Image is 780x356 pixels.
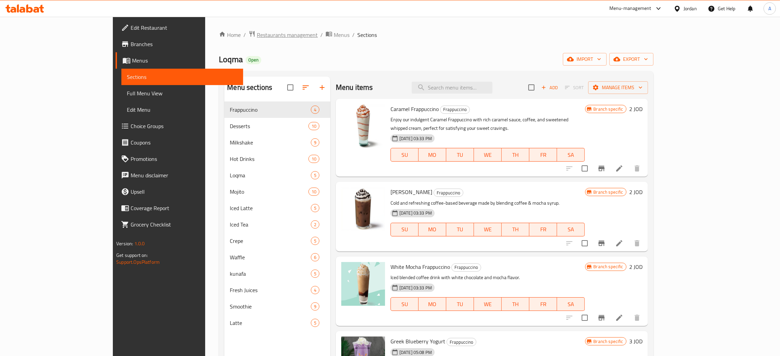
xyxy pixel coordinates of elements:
[314,79,330,96] button: Add section
[532,299,554,309] span: FR
[504,150,527,160] span: TH
[131,171,238,179] span: Menu disclaimer
[116,19,243,36] a: Edit Restaurant
[224,249,330,265] div: Waffle6
[230,237,310,245] span: Crepe
[629,235,645,251] button: delete
[336,82,373,93] h2: Menu items
[391,148,419,162] button: SU
[539,82,560,93] span: Add item
[121,85,243,101] a: Full Menu View
[309,189,319,195] span: 10
[446,148,474,162] button: TU
[568,55,601,64] span: import
[447,338,476,346] span: Frappuccino
[529,297,557,311] button: FR
[311,139,319,146] span: 9
[131,155,238,163] span: Promotions
[224,151,330,167] div: Hot Drinks10
[391,336,445,346] span: Greek Blueberry Yogurt
[449,224,471,234] span: TU
[311,254,319,261] span: 6
[591,338,626,345] span: Branch specific
[230,155,308,163] span: Hot Drinks
[311,220,319,229] div: items
[298,79,314,96] span: Sort sections
[311,237,319,245] div: items
[311,303,319,310] span: 9
[434,189,463,197] div: Frappuccino
[421,299,444,309] span: MO
[131,138,238,147] span: Coupons
[224,101,330,118] div: Frappuccino4
[502,148,529,162] button: TH
[397,285,435,291] span: [DATE] 03:33 PM
[391,262,450,272] span: White Mocha Frappuccino
[504,224,527,234] span: TH
[309,156,319,162] span: 10
[421,150,444,160] span: MO
[394,150,416,160] span: SU
[629,160,645,177] button: delete
[504,299,527,309] span: TH
[615,55,648,64] span: export
[397,349,435,356] span: [DATE] 05:08 PM
[230,188,308,196] span: Mojito
[334,31,349,39] span: Menus
[227,82,272,93] h2: Menu sections
[474,223,502,236] button: WE
[474,148,502,162] button: WE
[609,4,651,13] div: Menu-management
[311,271,319,277] span: 5
[440,106,470,113] span: Frappuccino
[477,299,499,309] span: WE
[419,148,446,162] button: MO
[308,155,319,163] div: items
[116,258,160,266] a: Support.OpsPlatform
[230,270,310,278] span: kunafa
[391,223,419,236] button: SU
[539,82,560,93] button: Add
[224,298,330,315] div: Smoothie9
[557,297,585,311] button: SA
[560,150,582,160] span: SA
[578,161,592,176] span: Select to update
[249,30,318,39] a: Restaurants management
[311,205,319,211] span: 5
[230,302,310,311] span: Smoothie
[311,286,319,294] div: items
[127,89,238,97] span: Full Menu View
[560,299,582,309] span: SA
[121,101,243,118] a: Edit Menu
[224,315,330,331] div: Latte5
[540,84,559,92] span: Add
[311,138,319,147] div: items
[394,224,416,234] span: SU
[341,104,385,148] img: Caramel Frappuccino
[230,319,310,327] div: Latte
[391,273,585,282] p: Iced blended coffee drink with white chocolate and mocha flavor.
[768,5,771,12] span: A
[615,314,623,322] a: Edit menu item
[116,134,243,151] a: Coupons
[131,220,238,229] span: Grocery Checklist
[591,263,626,270] span: Branch specific
[224,183,330,200] div: Mojito10
[230,204,310,212] span: Iced Latte
[230,122,308,130] div: Desserts
[557,223,585,236] button: SA
[116,52,243,69] a: Menus
[311,221,319,228] span: 2
[446,223,474,236] button: TU
[311,253,319,261] div: items
[341,187,385,231] img: Mocha Frappuccino
[131,188,238,196] span: Upsell
[326,30,349,39] a: Menus
[391,297,419,311] button: SU
[532,150,554,160] span: FR
[246,56,261,64] div: Open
